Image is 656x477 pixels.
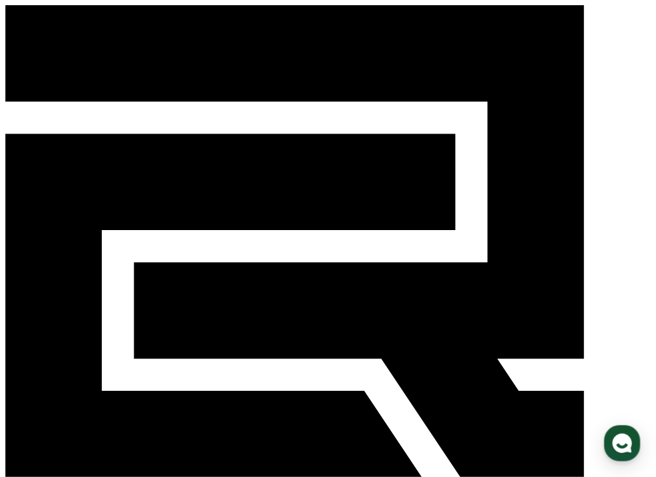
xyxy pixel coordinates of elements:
[119,390,134,400] span: 대화
[167,369,249,402] a: 설정
[41,389,49,399] span: 홈
[200,389,216,399] span: 설정
[86,369,167,402] a: 대화
[4,369,86,402] a: 홈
